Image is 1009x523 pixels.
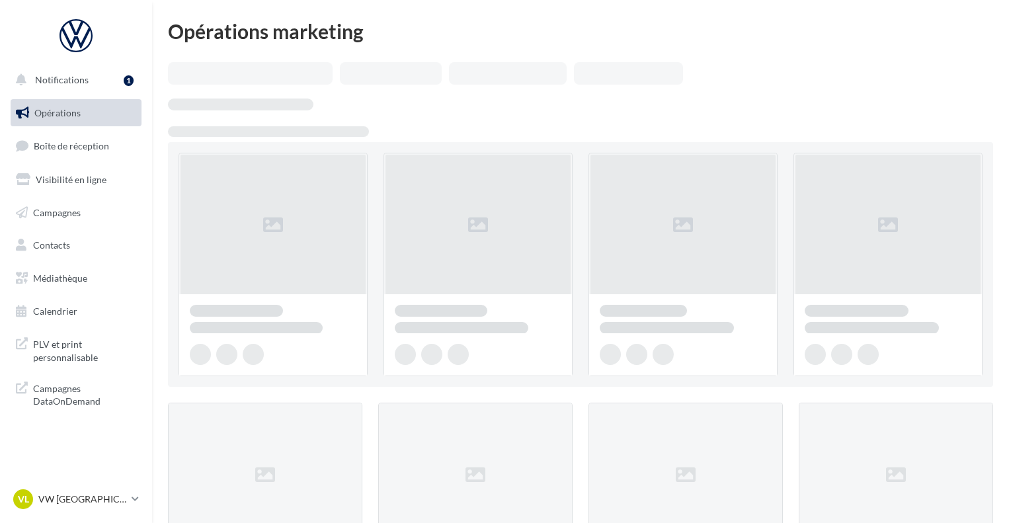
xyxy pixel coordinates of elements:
[8,298,144,325] a: Calendrier
[33,305,77,317] span: Calendrier
[168,21,993,41] div: Opérations marketing
[33,380,136,408] span: Campagnes DataOnDemand
[8,374,144,413] a: Campagnes DataOnDemand
[34,107,81,118] span: Opérations
[11,487,141,512] a: VL VW [GEOGRAPHIC_DATA][PERSON_NAME]
[8,132,144,160] a: Boîte de réception
[8,66,139,94] button: Notifications 1
[8,166,144,194] a: Visibilité en ligne
[34,140,109,151] span: Boîte de réception
[35,74,89,85] span: Notifications
[8,330,144,369] a: PLV et print personnalisable
[33,206,81,218] span: Campagnes
[33,335,136,364] span: PLV et print personnalisable
[33,272,87,284] span: Médiathèque
[8,264,144,292] a: Médiathèque
[124,75,134,86] div: 1
[8,199,144,227] a: Campagnes
[18,493,29,506] span: VL
[33,239,70,251] span: Contacts
[36,174,106,185] span: Visibilité en ligne
[8,231,144,259] a: Contacts
[8,99,144,127] a: Opérations
[38,493,126,506] p: VW [GEOGRAPHIC_DATA][PERSON_NAME]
